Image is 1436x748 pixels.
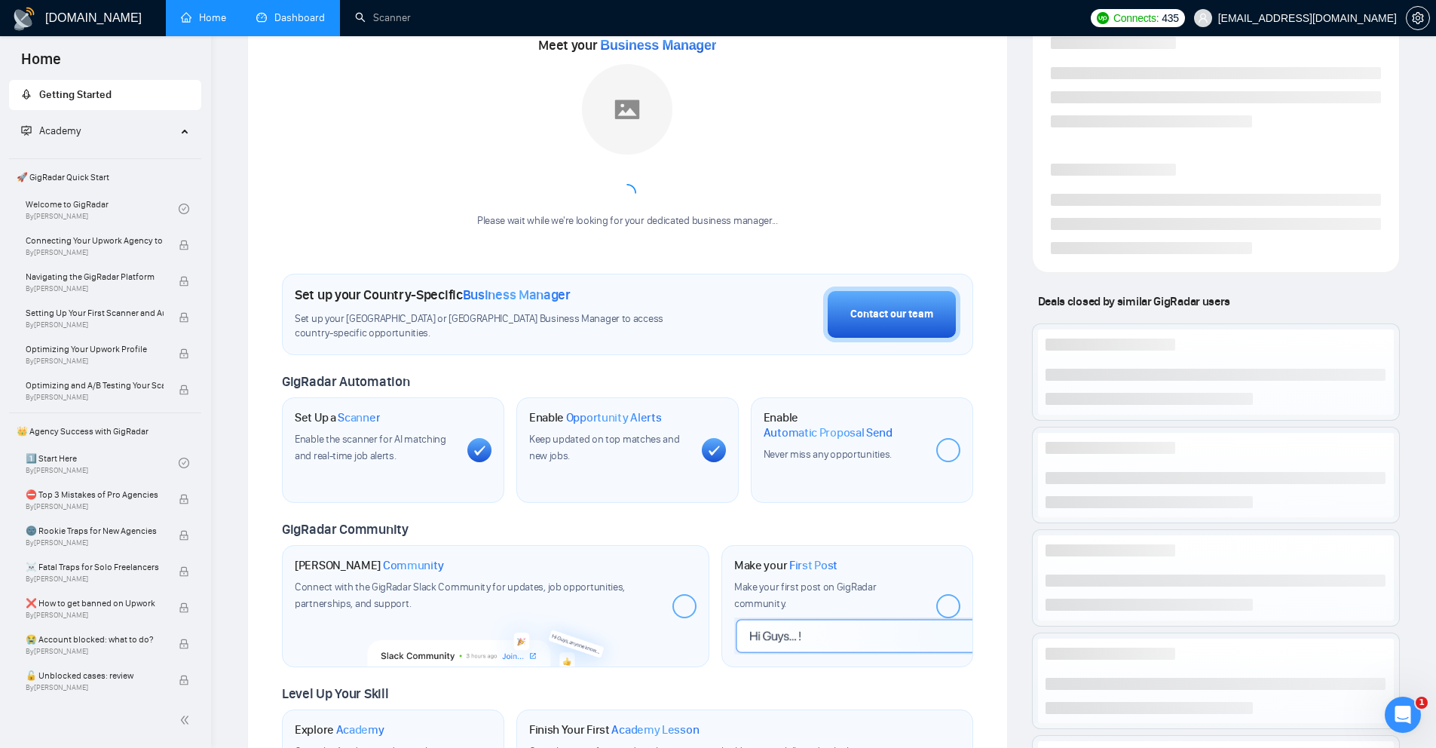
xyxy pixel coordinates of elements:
[26,538,164,547] span: By [PERSON_NAME]
[338,410,380,425] span: Scanner
[789,558,837,573] span: First Post
[21,124,81,137] span: Academy
[26,320,164,330] span: By [PERSON_NAME]
[734,581,876,610] span: Make your first post on GigRadar community.
[179,204,189,214] span: check-circle
[26,632,164,647] span: 😭 Account blocked: what to do?
[529,433,680,462] span: Keep updated on top matches and new jobs.
[734,558,837,573] h1: Make your
[823,287,960,342] button: Contact our team
[179,602,189,613] span: lock
[355,11,411,24] a: searchScanner
[468,214,787,228] div: Please wait while we're looking for your dedicated business manager...
[12,7,36,31] img: logo
[295,581,625,610] span: Connect with the GigRadar Slack Community for updates, job opportunities, partnerships, and support.
[611,722,699,737] span: Academy Lesson
[39,124,81,137] span: Academy
[529,722,699,737] h1: Finish Your First
[26,575,164,584] span: By [PERSON_NAME]
[1162,10,1178,26] span: 435
[582,64,672,155] img: placeholder.png
[295,722,384,737] h1: Explore
[26,305,164,320] span: Setting Up Your First Scanner and Auto-Bidder
[764,410,924,440] h1: Enable
[181,11,226,24] a: homeHome
[26,647,164,656] span: By [PERSON_NAME]
[282,685,388,702] span: Level Up Your Skill
[1198,13,1208,23] span: user
[26,502,164,511] span: By [PERSON_NAME]
[179,639,189,649] span: lock
[179,675,189,685] span: lock
[26,342,164,357] span: Optimizing Your Upwork Profile
[9,48,73,80] span: Home
[179,312,189,323] span: lock
[764,425,893,440] span: Automatic Proposal Send
[179,348,189,359] span: lock
[1032,288,1236,314] span: Deals closed by similar GigRadar users
[26,559,164,575] span: ☠️ Fatal Traps for Solo Freelancers
[26,611,164,620] span: By [PERSON_NAME]
[383,558,444,573] span: Community
[566,410,662,425] span: Opportunity Alerts
[179,530,189,541] span: lock
[1097,12,1109,24] img: upwork-logo.png
[295,558,444,573] h1: [PERSON_NAME]
[11,416,200,446] span: 👑 Agency Success with GigRadar
[11,162,200,192] span: 🚀 GigRadar Quick Start
[179,566,189,577] span: lock
[295,312,694,341] span: Set up your [GEOGRAPHIC_DATA] or [GEOGRAPHIC_DATA] Business Manager to access country-specific op...
[336,722,384,737] span: Academy
[463,287,571,303] span: Business Manager
[256,11,325,24] a: dashboardDashboard
[26,284,164,293] span: By [PERSON_NAME]
[26,523,164,538] span: 🌚 Rookie Traps for New Agencies
[26,192,179,225] a: Welcome to GigRadarBy[PERSON_NAME]
[764,448,892,461] span: Never miss any opportunities.
[295,433,446,462] span: Enable the scanner for AI matching and real-time job alerts.
[26,248,164,257] span: By [PERSON_NAME]
[179,276,189,287] span: lock
[295,410,380,425] h1: Set Up a
[179,385,189,395] span: lock
[282,521,409,538] span: GigRadar Community
[26,668,164,683] span: 🔓 Unblocked cases: review
[39,88,112,101] span: Getting Started
[1113,10,1159,26] span: Connects:
[1407,12,1429,24] span: setting
[26,446,179,480] a: 1️⃣ Start HereBy[PERSON_NAME]
[615,181,641,207] span: loading
[282,373,409,390] span: GigRadar Automation
[26,233,164,248] span: Connecting Your Upwork Agency to GigRadar
[179,240,189,250] span: lock
[529,410,662,425] h1: Enable
[9,80,201,110] li: Getting Started
[26,269,164,284] span: Navigating the GigRadar Platform
[179,458,189,468] span: check-circle
[21,89,32,100] span: rocket
[21,125,32,136] span: fund-projection-screen
[1406,12,1430,24] a: setting
[26,378,164,393] span: Optimizing and A/B Testing Your Scanner for Better Results
[1416,697,1428,709] span: 1
[850,306,933,323] div: Contact our team
[26,596,164,611] span: ❌ How to get banned on Upwork
[600,38,716,53] span: Business Manager
[538,37,716,54] span: Meet your
[295,287,571,303] h1: Set up your Country-Specific
[1385,697,1421,733] iframe: Intercom live chat
[368,605,623,667] img: slackcommunity-bg.png
[1406,6,1430,30] button: setting
[26,487,164,502] span: ⛔ Top 3 Mistakes of Pro Agencies
[179,713,194,728] span: double-left
[26,683,164,692] span: By [PERSON_NAME]
[26,393,164,402] span: By [PERSON_NAME]
[179,494,189,504] span: lock
[26,357,164,366] span: By [PERSON_NAME]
